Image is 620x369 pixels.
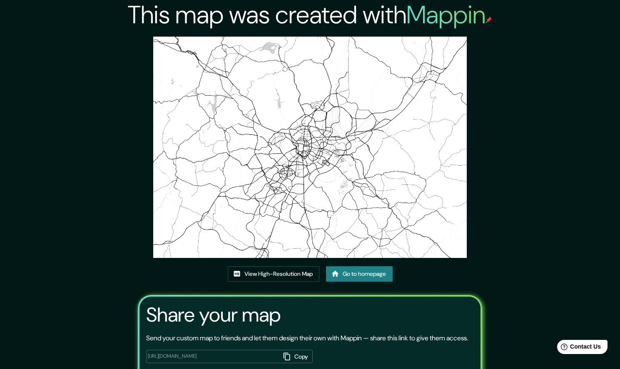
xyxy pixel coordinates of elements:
[228,266,319,282] a: View High-Resolution Map
[546,337,611,360] iframe: Help widget launcher
[280,350,313,364] button: Copy
[146,303,281,327] h3: Share your map
[153,37,467,258] img: created-map
[486,17,492,23] img: mappin-pin
[326,266,393,282] a: Go to homepage
[146,333,468,343] p: Send your custom map to friends and let them design their own with Mappin — share this link to gi...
